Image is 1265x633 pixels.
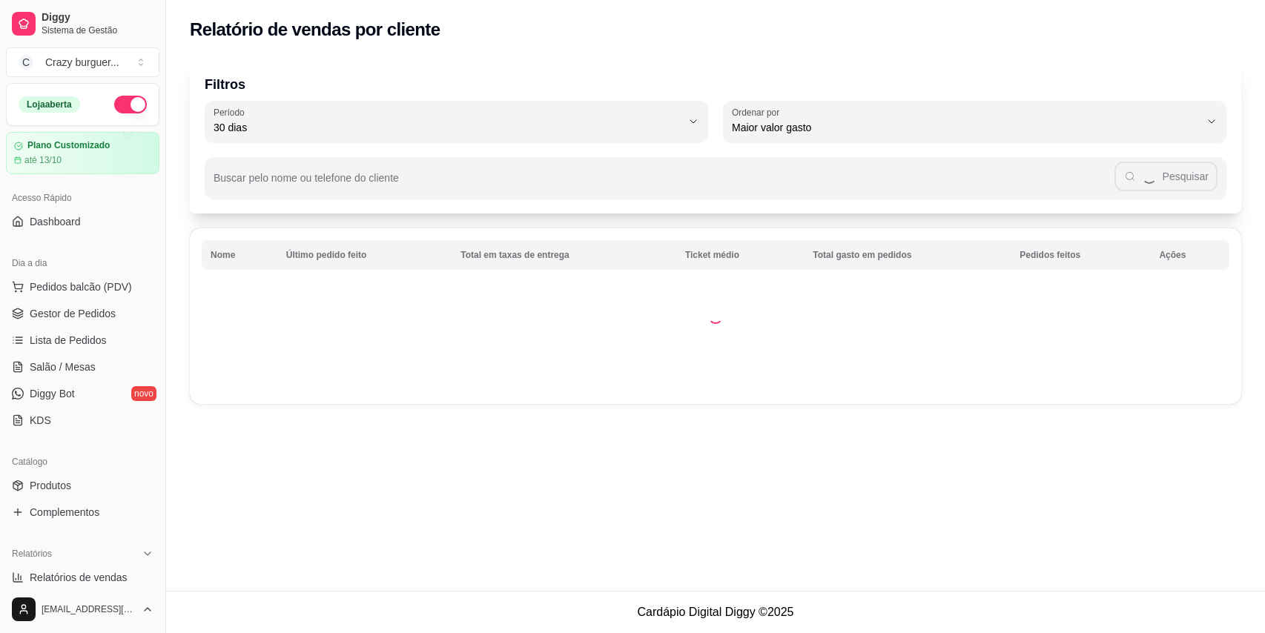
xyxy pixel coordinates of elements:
span: KDS [30,413,51,428]
span: Dashboard [30,214,81,229]
label: Período [214,106,249,119]
span: Relatórios de vendas [30,570,128,585]
span: Diggy [42,11,153,24]
a: Salão / Mesas [6,355,159,379]
article: até 13/10 [24,154,62,166]
span: Produtos [30,478,71,493]
span: Gestor de Pedidos [30,306,116,321]
button: Pedidos balcão (PDV) [6,275,159,299]
button: Select a team [6,47,159,77]
span: Relatórios [12,548,52,560]
a: Dashboard [6,210,159,233]
article: Plano Customizado [27,140,110,151]
span: C [19,55,33,70]
a: Produtos [6,474,159,497]
div: Loading [708,309,723,324]
a: Diggy Botnovo [6,382,159,405]
div: Crazy burguer ... [45,55,119,70]
a: KDS [6,408,159,432]
input: Buscar pelo nome ou telefone do cliente [214,176,1114,191]
button: Ordenar porMaior valor gasto [723,101,1226,142]
button: Período30 dias [205,101,708,142]
a: Complementos [6,500,159,524]
a: Gestor de Pedidos [6,302,159,325]
a: Relatórios de vendas [6,566,159,589]
div: Loja aberta [19,96,80,113]
footer: Cardápio Digital Diggy © 2025 [166,591,1265,633]
span: [EMAIL_ADDRESS][DOMAIN_NAME] [42,603,136,615]
label: Ordenar por [732,106,785,119]
p: Filtros [205,74,1226,95]
div: Dia a dia [6,251,159,275]
span: Lista de Pedidos [30,333,107,348]
span: Pedidos balcão (PDV) [30,279,132,294]
a: Plano Customizadoaté 13/10 [6,132,159,174]
a: Lista de Pedidos [6,328,159,352]
div: Catálogo [6,450,159,474]
div: Acesso Rápido [6,186,159,210]
span: Salão / Mesas [30,359,96,374]
span: Maior valor gasto [732,120,1200,135]
button: [EMAIL_ADDRESS][DOMAIN_NAME] [6,591,159,627]
button: Alterar Status [114,96,147,113]
span: 30 dias [214,120,681,135]
span: Diggy Bot [30,386,75,401]
a: DiggySistema de Gestão [6,6,159,42]
span: Sistema de Gestão [42,24,153,36]
span: Complementos [30,505,99,520]
h2: Relatório de vendas por cliente [190,18,440,42]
